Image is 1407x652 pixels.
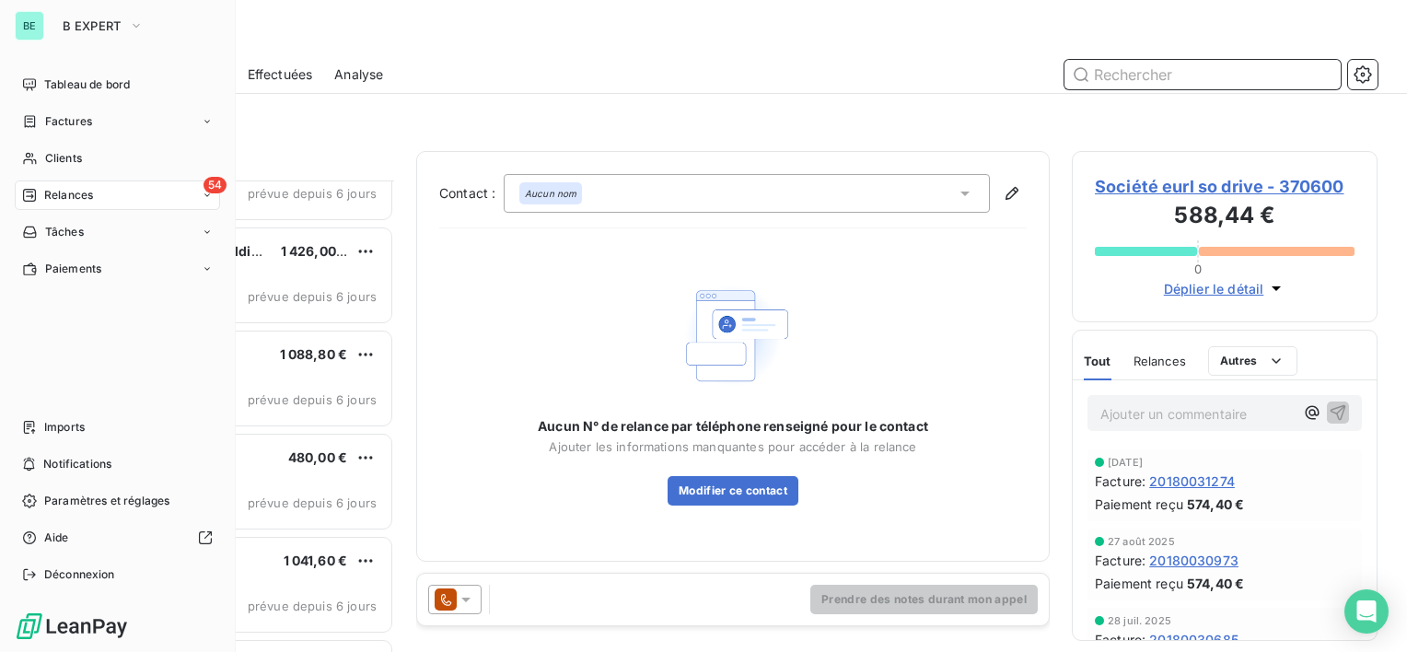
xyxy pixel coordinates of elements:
span: Notifications [43,456,111,472]
span: 1 088,80 € [280,346,348,362]
span: prévue depuis 6 jours [248,186,377,201]
button: Prendre des notes durant mon appel [810,585,1038,614]
span: Analyse [334,65,383,84]
span: 574,40 € [1187,574,1244,593]
span: 28 juil. 2025 [1108,615,1171,626]
img: Logo LeanPay [15,611,129,641]
span: [DATE] [1108,457,1143,468]
span: B EXPERT [63,18,122,33]
span: Paiement reçu [1095,574,1183,593]
span: Factures [45,113,92,130]
span: Facture : [1095,551,1145,570]
span: 20180030973 [1149,551,1238,570]
span: Tableau de bord [44,76,130,93]
span: prévue depuis 6 jours [248,599,377,613]
div: BE [15,11,44,41]
span: 27 août 2025 [1108,536,1175,547]
span: Paramètres et réglages [44,493,169,509]
span: 574,40 € [1187,495,1244,514]
span: 20180030685 [1149,630,1238,649]
button: Autres [1208,346,1297,376]
div: grid [88,180,394,652]
span: 1 426,00 € [281,243,349,259]
button: Déplier le détail [1158,278,1292,299]
div: Open Intercom Messenger [1344,589,1389,634]
span: 1 041,60 € [284,553,348,568]
span: Imports [44,419,85,436]
em: Aucun nom [525,187,576,200]
span: 20180031274 [1149,472,1235,491]
h3: 588,44 € [1095,199,1355,236]
img: Empty state [674,276,792,395]
span: prévue depuis 6 jours [248,495,377,510]
span: Ajouter les informations manquantes pour accéder à la relance [549,439,916,454]
span: prévue depuis 6 jours [248,289,377,304]
span: Aucun N° de relance par téléphone renseigné pour le contact [538,417,928,436]
span: Effectuées [248,65,313,84]
span: Relances [44,187,93,204]
span: Paiements [45,261,101,277]
span: Société eurl so drive - 370600 [1095,174,1355,199]
span: Tâches [45,224,84,240]
span: Déplier le détail [1164,279,1264,298]
span: Clients [45,150,82,167]
span: 0 [1194,262,1202,276]
span: Paiement reçu [1095,495,1183,514]
span: Facture : [1095,472,1145,491]
span: Tout [1084,354,1111,368]
label: Contact : [439,184,504,203]
input: Rechercher [1064,60,1341,89]
span: Facture : [1095,630,1145,649]
span: 480,00 € [288,449,347,465]
span: Déconnexion [44,566,115,583]
a: Aide [15,523,220,553]
span: Aide [44,530,69,546]
button: Modifier ce contact [668,476,798,506]
span: Relances [1134,354,1186,368]
span: 54 [203,177,227,193]
span: prévue depuis 6 jours [248,392,377,407]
